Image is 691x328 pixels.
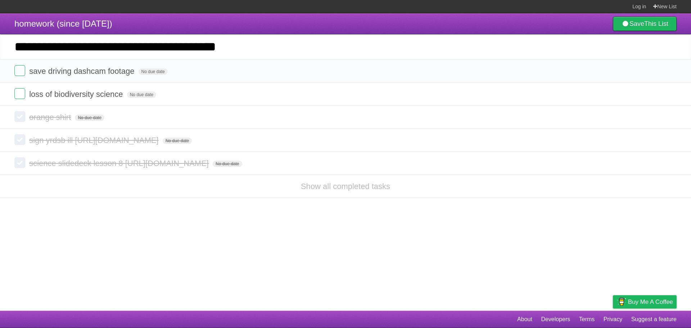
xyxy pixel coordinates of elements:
span: save driving dashcam footage [29,67,136,76]
label: Done [14,65,25,76]
span: homework (since [DATE]) [14,19,112,28]
label: Done [14,134,25,145]
a: Show all completed tasks [301,182,390,191]
img: Buy me a coffee [617,296,626,308]
label: Done [14,88,25,99]
span: orange shirt [29,113,73,122]
span: No due date [127,91,156,98]
span: science slidedeck lesson 8 [URL][DOMAIN_NAME] [29,159,211,168]
span: No due date [163,138,192,144]
a: Suggest a feature [631,313,677,326]
a: About [517,313,532,326]
span: Buy me a coffee [628,296,673,308]
span: No due date [213,161,242,167]
span: No due date [75,114,104,121]
label: Done [14,111,25,122]
a: Developers [541,313,570,326]
label: Done [14,157,25,168]
span: sign yrdsb ill [URL][DOMAIN_NAME] [29,136,160,145]
a: SaveThis List [613,17,677,31]
a: Buy me a coffee [613,295,677,309]
b: This List [644,20,668,27]
a: Privacy [604,313,622,326]
span: No due date [139,68,168,75]
a: Terms [579,313,595,326]
span: loss of biodiversity science [29,90,125,99]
